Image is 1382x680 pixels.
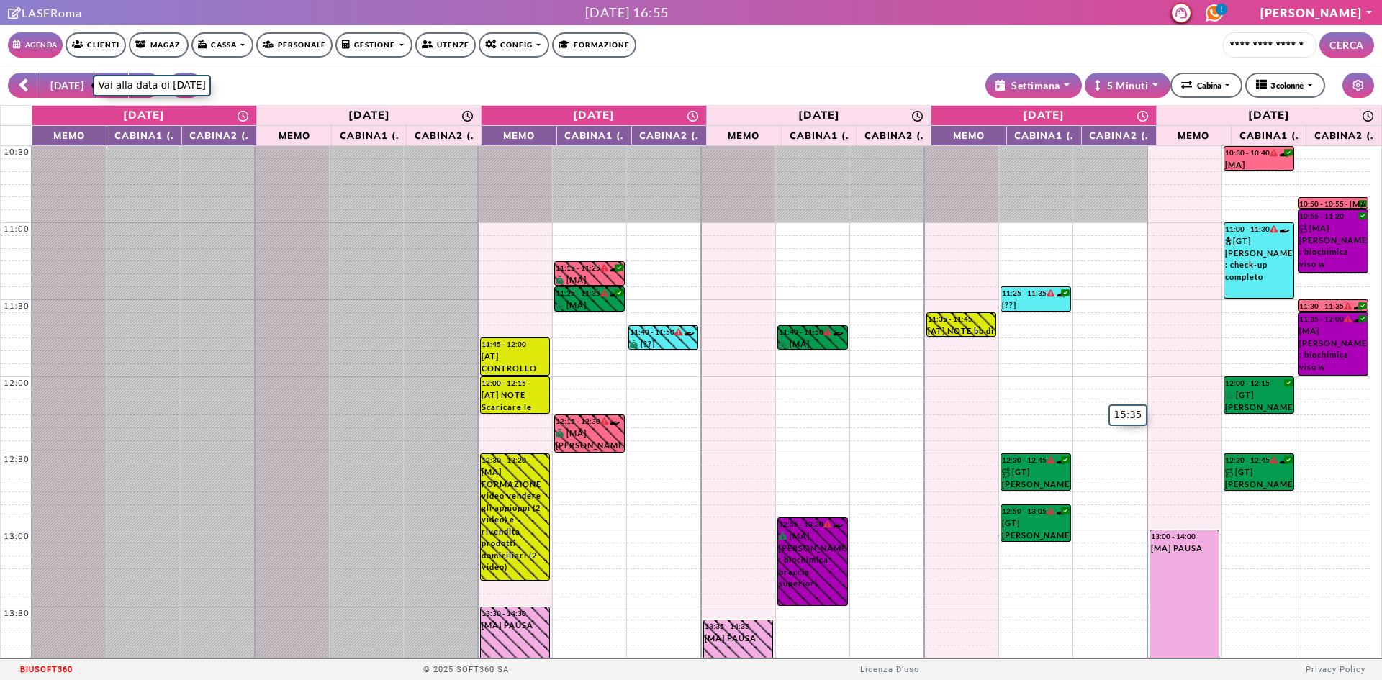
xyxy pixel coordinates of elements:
[479,32,549,58] a: Config
[1225,235,1293,287] div: [GT] [PERSON_NAME] : check-up completo
[779,327,846,337] div: 11:40 - 11:50
[860,665,919,674] a: Licenza D'uso
[1299,222,1367,272] div: [MA] [PERSON_NAME] : biochimica viso w
[556,429,566,437] i: PAGATO
[1299,314,1367,325] div: 11:35 - 12:00
[600,417,608,425] i: Il cliente ha degli insoluti
[1,607,32,620] div: 13:30
[600,264,608,271] i: Il cliente ha degli insoluti
[1225,378,1293,389] div: 12:00 - 12:15
[482,608,548,619] div: 13:30 - 14:30
[123,107,165,124] div: [DATE]
[1270,149,1278,156] i: Il cliente ha degli insoluti
[931,106,1155,125] a: 3 ottobre 2025
[1299,301,1370,310] div: 11:30 - 11:35
[710,127,777,143] span: Memo
[257,106,481,125] a: 30 settembre 2025
[482,466,548,574] div: [MA] FORMAZIONE video vendere gli appioppi (2 video) e rivendita prodotti domiciliari (2 video)
[705,633,772,645] div: [MA] PAUSA
[630,327,697,337] div: 11:40 - 11:50
[1225,159,1293,170] div: [MA] [PERSON_NAME] : controllo viso
[93,75,211,96] div: Vai alla data di [DATE]
[1299,325,1367,375] div: [MA] [PERSON_NAME] : biochimica viso w
[1260,6,1373,19] a: [PERSON_NAME]
[1002,517,1070,541] div: [GT] [PERSON_NAME] : mani
[1225,455,1293,466] div: 12:30 - 12:45
[1223,32,1316,58] input: Cerca cliente...
[482,106,705,125] a: 1 ottobre 2025
[1225,391,1236,399] i: PAGATO
[1108,404,1147,426] div: 15:35
[482,455,548,466] div: 12:30 - 13:20
[1306,665,1365,674] a: Privacy Policy
[630,338,697,349] div: [??] [PERSON_NAME] : foto - controllo *da remoto* tramite foto
[261,127,328,143] span: Memo
[1235,127,1302,143] span: CABINA1 (.
[779,519,846,530] div: 12:55 - 13:30
[1225,389,1293,413] div: [GT] [PERSON_NAME] : mento+baffetti -w
[348,107,390,124] div: [DATE]
[636,127,703,143] span: CABINA2 (.
[1002,466,1070,490] div: [GT] [PERSON_NAME] : laser inguine completo
[585,3,669,22] div: [DATE] 16:55
[1225,468,1235,478] img: PERCORSO
[556,274,623,285] div: [MA] [PERSON_NAME] : controllo viso
[556,299,623,311] div: [MA] [PERSON_NAME] : mento+baffetti -w
[1225,466,1293,490] div: [GT] [PERSON_NAME] : laser inguine completo
[1151,543,1218,555] div: [MA] PAUSA
[1002,299,1070,311] div: [??] [PERSON_NAME] : foto - controllo *da remoto* tramite foto
[485,127,552,143] span: Memo
[1023,107,1065,124] div: [DATE]
[1047,507,1054,514] i: Il cliente ha degli insoluti
[1,146,32,158] div: 10:30
[1011,127,1078,143] span: CABINA1 (.
[705,621,772,632] div: 13:35 - 14:35
[1002,288,1070,299] div: 11:25 - 11:35
[191,32,253,58] a: Cassa
[935,127,1002,143] span: Memo
[1002,468,1012,478] img: PERCORSO
[928,325,995,336] div: [AT] NOTE bb di [PERSON_NAME] è entrato?
[798,107,840,124] div: [DATE]
[482,389,548,413] div: [AT] NOTE Scaricare le fatture estere di meta e indeed e inviarle a trincia
[482,378,548,389] div: 12:00 - 12:15
[1270,456,1278,463] i: Il cliente ha degli insoluti
[1310,127,1378,143] span: CABINA2 (.
[1151,531,1218,542] div: 13:00 - 14:00
[1270,225,1278,232] i: Il cliente ha degli insoluti
[556,288,623,299] div: 11:25 - 11:35
[335,127,402,143] span: CABINA1 (.
[1095,78,1148,93] div: 5 Minuti
[1344,302,1352,309] i: Il cliente ha degli insoluti
[256,32,333,58] a: Personale
[556,301,566,309] i: PAGATO
[823,328,831,335] i: Il cliente ha degli insoluti
[36,127,103,143] span: Memo
[561,127,628,143] span: CABINA1 (.
[630,340,641,348] i: PAGATO
[779,340,790,348] i: PAGATO
[779,532,790,540] i: PAGATO
[186,127,253,143] span: CABINA2 (.
[1225,224,1293,235] div: 11:00 - 11:30
[785,127,852,143] span: CABINA1 (.
[707,106,931,125] a: 2 ottobre 2025
[1157,106,1381,125] a: 4 ottobre 2025
[779,530,846,594] div: [MA] [PERSON_NAME] : biochimica braccia superiori
[995,78,1060,93] div: Settimana
[823,520,831,527] i: Il cliente ha degli insoluti
[1225,148,1293,158] div: 10:30 - 10:40
[40,73,94,98] button: [DATE]
[1319,32,1374,58] button: CERCA
[1160,127,1227,143] span: Memo
[928,314,995,325] div: 11:35 - 11:45
[556,427,623,452] div: [MA] [PERSON_NAME] : controllo glutei
[1047,289,1054,296] i: Il cliente ha degli insoluti
[482,339,548,350] div: 11:45 - 12:00
[66,32,126,58] a: Clienti
[1,530,32,543] div: 13:00
[410,127,477,143] span: CABINA2 (.
[1248,107,1290,124] div: [DATE]
[552,32,636,58] a: Formazione
[1344,315,1352,322] i: Il cliente ha degli insoluti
